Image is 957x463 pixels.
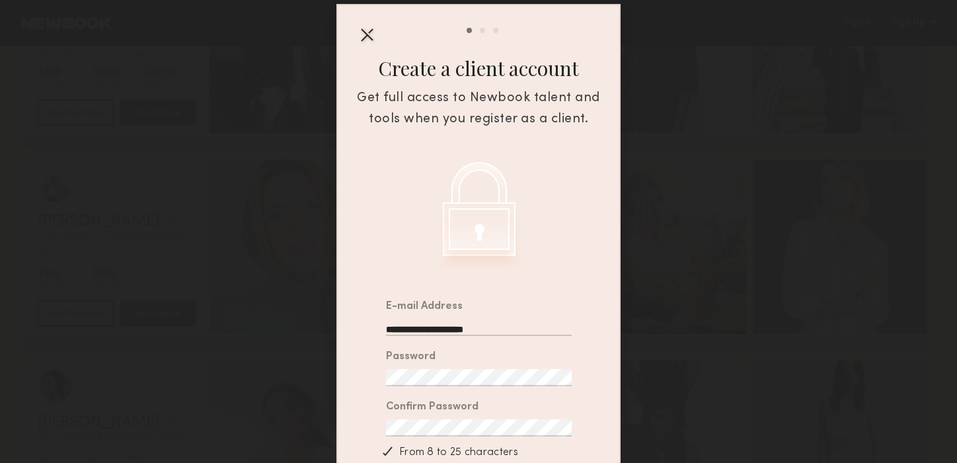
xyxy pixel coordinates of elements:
div: Get full access to Newbook talent and tools when you register as a client. [348,88,609,130]
div: E-mail Address [386,302,463,312]
div: Password [386,352,436,362]
div: Confirm Password [386,402,478,413]
div: From 8 to 25 characters [389,444,552,460]
div: Create a client account [378,55,579,81]
img: Create a client account [430,162,527,273]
